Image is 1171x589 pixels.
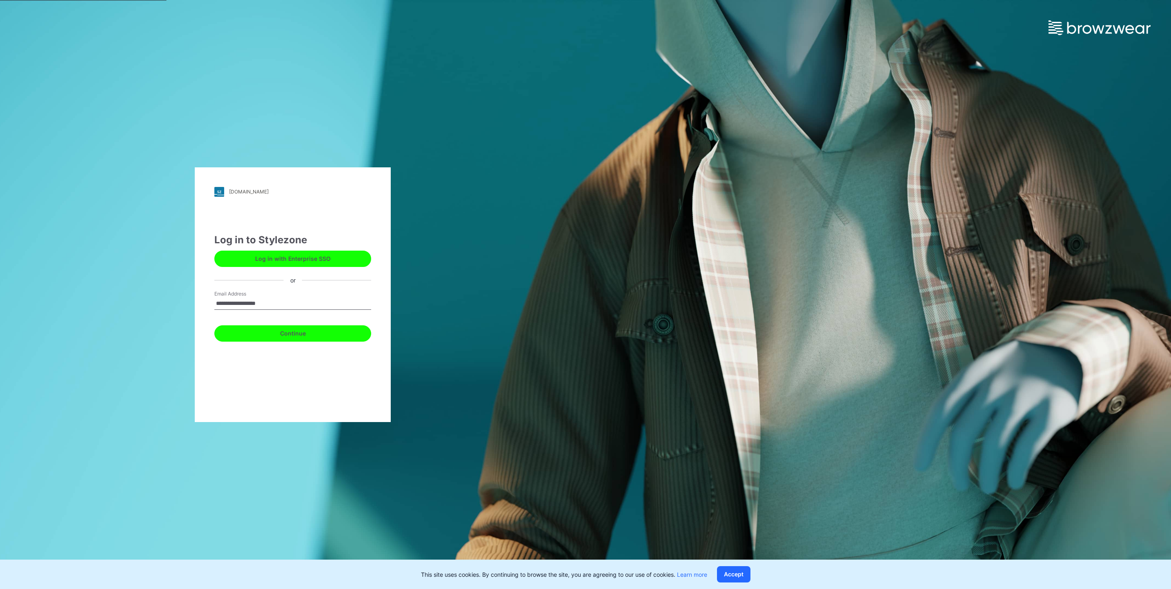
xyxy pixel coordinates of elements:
[1049,20,1151,35] img: browzwear-logo.e42bd6dac1945053ebaf764b6aa21510.svg
[421,570,707,579] p: This site uses cookies. By continuing to browse the site, you are agreeing to our use of cookies.
[677,571,707,578] a: Learn more
[214,325,371,342] button: Continue
[717,566,750,582] button: Accept
[214,290,272,298] label: Email Address
[229,189,269,195] div: [DOMAIN_NAME]
[284,276,302,284] div: or
[214,251,371,267] button: Log in with Enterprise SSO
[214,233,371,247] div: Log in to Stylezone
[214,187,224,197] img: stylezone-logo.562084cfcfab977791bfbf7441f1a819.svg
[214,187,371,197] a: [DOMAIN_NAME]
